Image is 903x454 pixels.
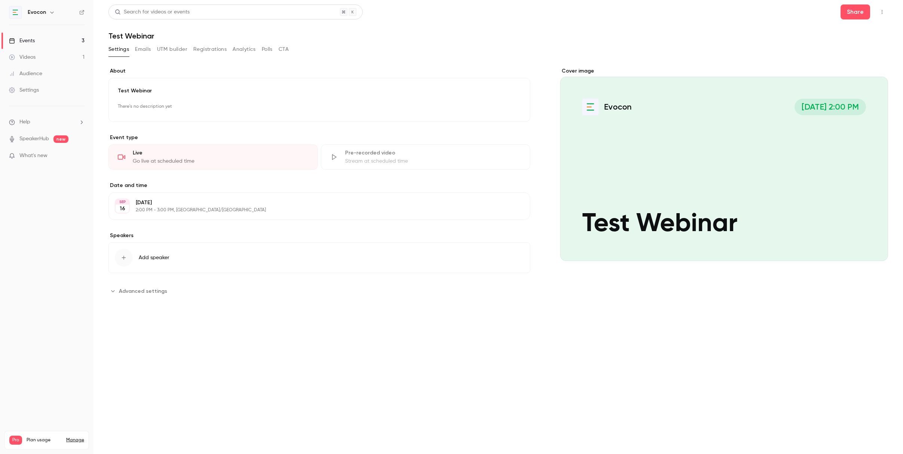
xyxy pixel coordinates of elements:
[108,182,530,189] label: Date and time
[133,149,308,157] div: Live
[9,118,85,126] li: help-dropdown-opener
[9,86,39,94] div: Settings
[108,232,530,239] label: Speakers
[28,9,46,16] h6: Evocon
[118,87,521,95] p: Test Webinar
[841,4,870,19] button: Share
[157,43,187,55] button: UTM builder
[66,437,84,443] a: Manage
[345,149,521,157] div: Pre-recorded video
[345,157,521,165] div: Stream at scheduled time
[108,242,530,273] button: Add speaker
[560,67,888,75] label: Cover image
[233,43,256,55] button: Analytics
[279,43,289,55] button: CTA
[53,135,68,143] span: new
[139,254,169,261] span: Add speaker
[9,6,21,18] img: Evocon
[560,67,888,261] section: Cover image
[9,70,42,77] div: Audience
[133,157,308,165] div: Go live at scheduled time
[9,37,35,45] div: Events
[135,43,151,55] button: Emails
[108,67,530,75] label: About
[116,199,129,205] div: SEP
[115,8,190,16] div: Search for videos or events
[118,101,521,113] p: There's no description yet
[119,287,167,295] span: Advanced settings
[108,285,530,297] section: Advanced settings
[120,205,125,212] p: 16
[27,437,62,443] span: Plan usage
[19,135,49,143] a: SpeakerHub
[9,436,22,445] span: Pro
[19,152,47,160] span: What's new
[262,43,273,55] button: Polls
[108,31,888,40] h1: Test Webinar
[108,134,530,141] p: Event type
[108,144,318,170] div: LiveGo live at scheduled time
[321,144,530,170] div: Pre-recorded videoStream at scheduled time
[136,199,491,206] p: [DATE]
[193,43,227,55] button: Registrations
[136,207,491,213] p: 2:00 PM - 3:00 PM, [GEOGRAPHIC_DATA]/[GEOGRAPHIC_DATA]
[9,53,36,61] div: Videos
[108,285,172,297] button: Advanced settings
[108,43,129,55] button: Settings
[19,118,30,126] span: Help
